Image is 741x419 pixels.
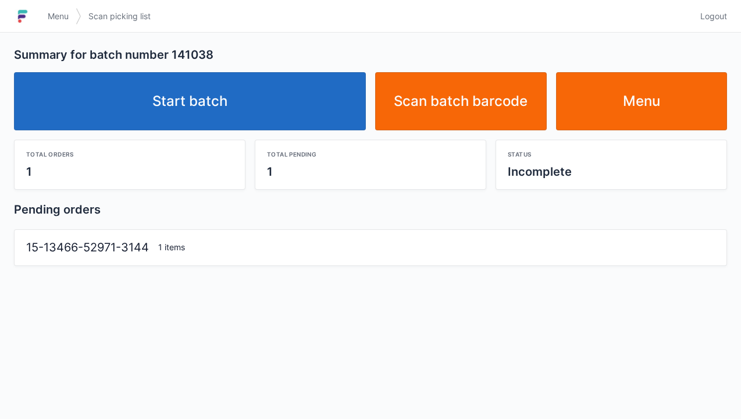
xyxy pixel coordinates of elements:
[81,6,158,27] a: Scan picking list
[14,7,31,26] img: logo-small.jpg
[88,10,151,22] span: Scan picking list
[14,201,727,218] h2: Pending orders
[14,47,727,63] h2: Summary for batch number 141038
[26,164,233,180] div: 1
[267,150,474,159] div: Total pending
[76,2,81,30] img: svg>
[41,6,76,27] a: Menu
[267,164,474,180] div: 1
[556,72,728,130] a: Menu
[508,150,715,159] div: Status
[14,72,366,130] a: Start batch
[375,72,547,130] a: Scan batch barcode
[693,6,727,27] a: Logout
[48,10,69,22] span: Menu
[508,164,715,180] div: Incomplete
[700,10,727,22] span: Logout
[154,242,719,253] div: 1 items
[22,239,154,256] div: 15-13466-52971-3144
[26,150,233,159] div: Total orders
